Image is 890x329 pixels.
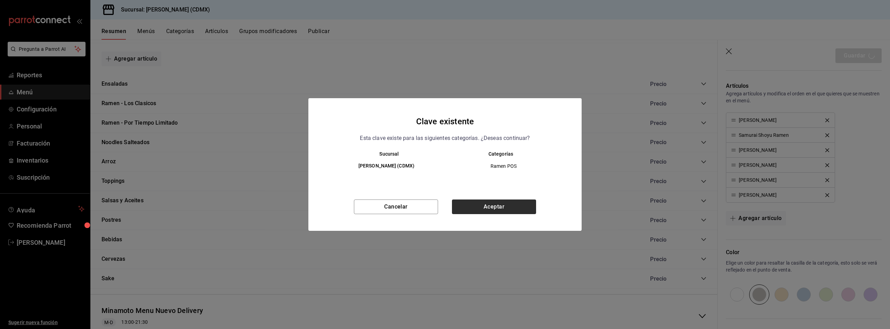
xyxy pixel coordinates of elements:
button: Cancelar [354,199,438,214]
p: Esta clave existe para las siguientes categorías. ¿Deseas continuar? [360,134,530,143]
th: Categorías [445,151,568,157]
h4: Clave existente [416,115,474,128]
th: Sucursal [322,151,445,157]
button: Aceptar [452,199,536,214]
span: Ramen POS [451,163,556,170]
h6: [PERSON_NAME] (CDMX) [333,162,439,170]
